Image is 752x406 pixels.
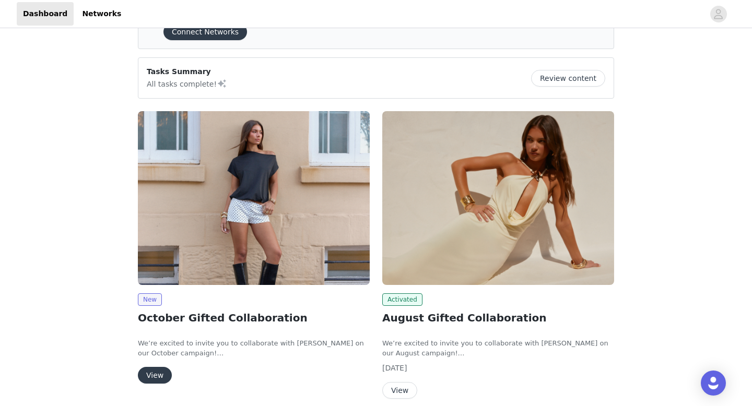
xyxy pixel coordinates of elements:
span: New [138,293,162,306]
p: We’re excited to invite you to collaborate with [PERSON_NAME] on our October campaign! [138,338,370,359]
p: We’re excited to invite you to collaborate with [PERSON_NAME] on our August campaign! [382,338,614,359]
h2: August Gifted Collaboration [382,310,614,326]
button: View [382,382,417,399]
button: Connect Networks [163,23,247,40]
h2: October Gifted Collaboration [138,310,370,326]
a: Networks [76,2,127,26]
button: View [138,367,172,384]
p: Tasks Summary [147,66,227,77]
button: Review content [531,70,605,87]
img: Peppermayo AUS [382,111,614,285]
a: View [382,387,417,395]
a: View [138,372,172,379]
span: [DATE] [382,364,407,372]
span: Activated [382,293,422,306]
img: Peppermayo AUS [138,111,370,285]
p: All tasks complete! [147,77,227,90]
div: Open Intercom Messenger [701,371,726,396]
div: avatar [713,6,723,22]
a: Dashboard [17,2,74,26]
